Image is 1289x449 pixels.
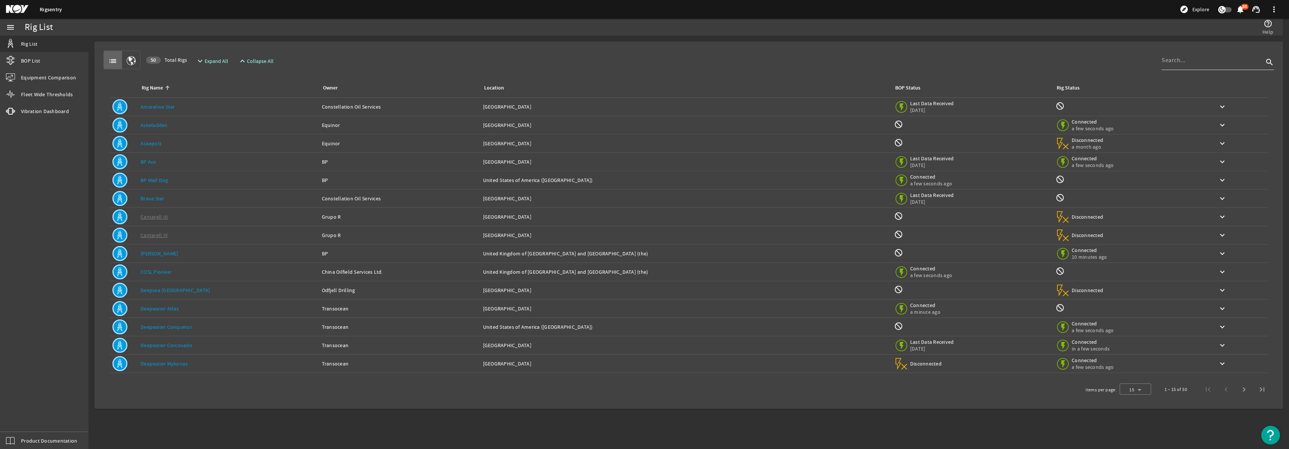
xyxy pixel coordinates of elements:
[1265,58,1274,67] i: search
[483,176,888,184] div: United States of America ([GEOGRAPHIC_DATA])
[141,250,178,257] a: [PERSON_NAME]
[910,173,952,180] span: Connected
[1086,386,1117,394] div: Items per page:
[484,84,504,92] div: Location
[1057,84,1080,92] div: Rig Status
[910,360,942,367] span: Disconnected
[322,140,477,147] div: Equinor
[141,342,192,349] a: Deepwater Corcovado
[322,213,477,221] div: Grupo R
[910,155,954,162] span: Last Data Received
[141,287,210,294] a: Deepsea [GEOGRAPHIC_DATA]
[141,122,168,128] a: Askeladden
[1236,5,1245,14] mat-icon: notifications
[1072,162,1114,169] span: a few seconds ago
[1218,267,1227,276] mat-icon: keyboard_arrow_down
[1218,359,1227,368] mat-icon: keyboard_arrow_down
[21,74,76,81] span: Equipment Comparison
[196,57,202,66] mat-icon: expand_more
[1072,339,1110,345] span: Connected
[322,342,477,349] div: Transocean
[483,231,888,239] div: [GEOGRAPHIC_DATA]
[1072,345,1110,352] span: in a few seconds
[1180,5,1189,14] mat-icon: explore
[146,56,187,64] span: Total Rigs
[1177,3,1212,15] button: Explore
[141,213,168,220] a: Cantarell III
[894,230,903,239] mat-icon: BOP Monitoring not available for this rig
[1253,380,1271,398] button: Last page
[910,180,952,187] span: a few seconds ago
[910,309,942,315] span: a minute ago
[483,213,888,221] div: [GEOGRAPHIC_DATA]
[322,158,477,166] div: BP
[910,302,942,309] span: Connected
[910,162,954,169] span: [DATE]
[483,195,888,202] div: [GEOGRAPHIC_DATA]
[1072,213,1104,220] span: Disconnected
[1056,101,1065,110] mat-icon: Rig Monitoring not available for this rig
[322,121,477,129] div: Equinor
[1218,102,1227,111] mat-icon: keyboard_arrow_down
[323,84,338,92] div: Owner
[483,323,888,331] div: United States of America ([GEOGRAPHIC_DATA])
[910,100,954,107] span: Last Data Received
[21,437,77,445] span: Product Documentation
[483,268,888,276] div: United Kingdom of [GEOGRAPHIC_DATA] and [GEOGRAPHIC_DATA] (the)
[1218,212,1227,221] mat-icon: keyboard_arrow_down
[1072,155,1114,162] span: Connected
[895,84,920,92] div: BOP Status
[322,323,477,331] div: Transocean
[141,103,175,110] a: Amaralina Star
[910,265,952,272] span: Connected
[1235,380,1253,398] button: Next page
[1218,286,1227,295] mat-icon: keyboard_arrow_down
[1162,56,1264,65] input: Search...
[1236,6,1244,13] button: 86
[483,121,888,129] div: [GEOGRAPHIC_DATA]
[1056,303,1065,312] mat-icon: Rig Monitoring not available for this rig
[1056,267,1065,276] mat-icon: Rig Monitoring not available for this rig
[238,57,244,66] mat-icon: expand_less
[894,212,903,221] mat-icon: BOP Monitoring not available for this rig
[910,192,954,198] span: Last Data Received
[894,248,903,257] mat-icon: BOP Monitoring not available for this rig
[1262,28,1273,36] span: Help
[21,91,73,98] span: Fleet Wide Thresholds
[1072,118,1114,125] span: Connected
[322,268,477,276] div: China Oilfield Services Ltd.
[483,305,888,312] div: [GEOGRAPHIC_DATA]
[322,360,477,367] div: Transocean
[483,103,888,110] div: [GEOGRAPHIC_DATA]
[193,54,231,68] button: Expand All
[483,286,888,294] div: [GEOGRAPHIC_DATA]
[1072,125,1114,132] span: a few seconds ago
[1072,254,1107,260] span: 10 minutes ago
[247,57,274,65] span: Collapse All
[1218,194,1227,203] mat-icon: keyboard_arrow_down
[322,286,477,294] div: Odfjell Drilling
[322,305,477,312] div: Transocean
[21,107,69,115] span: Vibration Dashboard
[142,84,163,92] div: Rig Name
[1218,304,1227,313] mat-icon: keyboard_arrow_down
[910,345,954,352] span: [DATE]
[108,57,117,66] mat-icon: list
[6,107,15,116] mat-icon: vibration
[235,54,277,68] button: Collapse All
[1218,249,1227,258] mat-icon: keyboard_arrow_down
[1265,0,1283,18] button: more_vert
[322,195,477,202] div: Constellation Oil Services
[910,107,954,113] span: [DATE]
[1072,232,1104,239] span: Disconnected
[141,195,164,202] a: Brava Star
[141,232,167,239] a: Cantarell IV
[141,84,313,92] div: Rig Name
[322,231,477,239] div: Grupo R
[322,250,477,257] div: BP
[483,360,888,367] div: [GEOGRAPHIC_DATA]
[1252,5,1261,14] mat-icon: support_agent
[1072,287,1104,294] span: Disconnected
[322,103,477,110] div: Constellation Oil Services
[141,177,168,183] a: BP Mad Dog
